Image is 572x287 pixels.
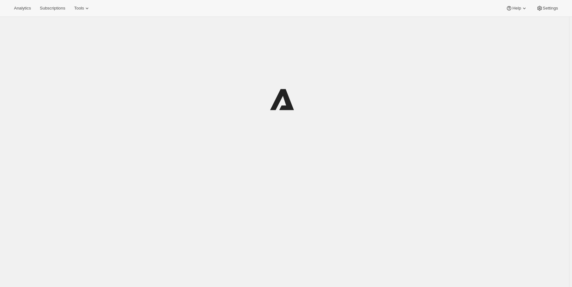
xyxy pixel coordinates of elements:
button: Analytics [10,4,35,13]
button: Subscriptions [36,4,69,13]
button: Tools [70,4,94,13]
span: Settings [543,6,558,11]
span: Tools [74,6,84,11]
button: Help [502,4,531,13]
span: Help [512,6,521,11]
button: Settings [533,4,562,13]
span: Subscriptions [40,6,65,11]
span: Analytics [14,6,31,11]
